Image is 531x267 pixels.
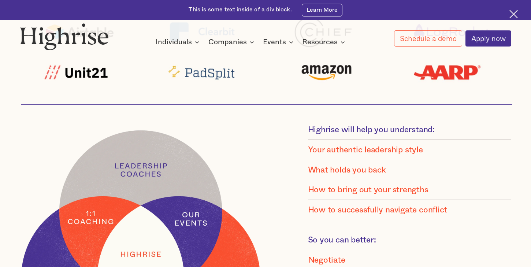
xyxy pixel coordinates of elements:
img: Cross icon [509,10,518,18]
div: Companies [208,38,247,47]
div: Individuals [156,38,201,47]
div: How to successfully navigate conflict [308,205,448,215]
img: Unit21 logo [37,52,125,91]
img: Highrise logo [20,23,108,50]
div: Negotiate [308,255,345,266]
div: What holds you back [308,165,386,175]
div: Events [263,38,296,47]
div: Individuals [156,38,192,47]
div: Companies [208,38,256,47]
a: Apply now [465,30,511,47]
a: Schedule a demo [394,30,462,47]
div: This is some text inside of a div block. [189,6,292,14]
div: Your authentic leadership style [308,145,423,155]
div: Resources [302,38,338,47]
img: AARP logo [405,52,494,91]
a: Learn More [302,4,342,16]
div: Resources [302,38,347,47]
div: How to bring out your strengths [308,185,428,195]
div: Events [263,38,286,47]
div: So you can better: [308,235,376,245]
img: padsplit logo [160,53,248,90]
img: amazon logo [283,51,371,92]
div: Highrise will help you understand: [308,125,435,135]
